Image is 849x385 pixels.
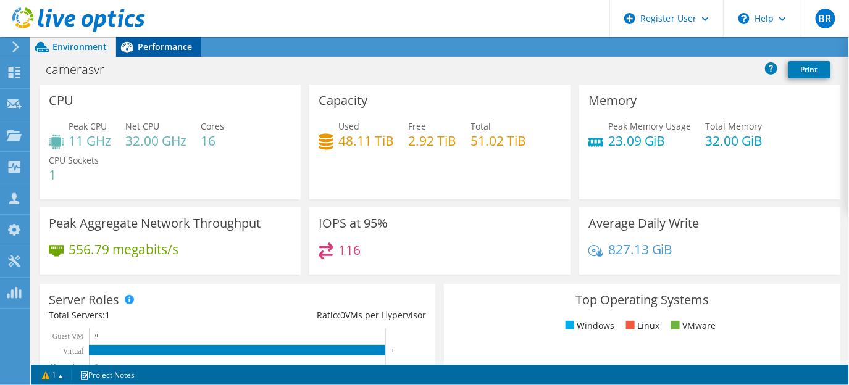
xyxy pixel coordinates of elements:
[816,9,835,28] span: BR
[340,309,345,321] span: 0
[69,242,178,256] h4: 556.79 megabits/s
[391,347,395,354] text: 1
[788,61,830,78] a: Print
[408,134,456,147] h4: 2.92 TiB
[95,333,98,339] text: 0
[706,120,763,132] span: Total Memory
[52,332,83,341] text: Guest VM
[563,319,615,333] li: Windows
[319,94,367,107] h3: Capacity
[51,362,84,371] text: Hypervisor
[706,134,763,147] h4: 32.00 GiB
[40,63,123,77] h1: camerasvr
[623,319,660,333] li: Linux
[125,120,159,132] span: Net CPU
[408,120,426,132] span: Free
[608,134,692,147] h4: 23.09 GiB
[105,309,110,321] span: 1
[338,243,361,257] h4: 116
[63,347,84,355] text: Virtual
[49,217,261,230] h3: Peak Aggregate Network Throughput
[453,293,830,307] h3: Top Operating Systems
[49,168,99,181] h4: 1
[125,134,186,147] h4: 32.00 GHz
[668,319,716,333] li: VMware
[471,120,491,132] span: Total
[338,120,359,132] span: Used
[71,367,143,383] a: Project Notes
[49,154,99,166] span: CPU Sockets
[69,120,107,132] span: Peak CPU
[338,134,394,147] h4: 48.11 TiB
[69,134,111,147] h4: 11 GHz
[608,120,692,132] span: Peak Memory Usage
[201,134,224,147] h4: 16
[95,363,98,369] text: 0
[608,242,673,256] h4: 827.13 GiB
[588,217,700,230] h3: Average Daily Write
[49,94,73,107] h3: CPU
[52,41,107,52] span: Environment
[49,308,238,322] div: Total Servers:
[738,13,750,24] svg: \n
[201,120,224,132] span: Cores
[33,367,72,383] a: 1
[471,134,526,147] h4: 51.02 TiB
[238,308,427,322] div: Ratio: VMs per Hypervisor
[138,41,192,52] span: Performance
[588,94,637,107] h3: Memory
[49,293,119,307] h3: Server Roles
[319,217,388,230] h3: IOPS at 95%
